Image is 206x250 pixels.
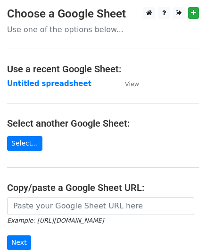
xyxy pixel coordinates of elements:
h3: Choose a Google Sheet [7,7,199,21]
small: Example: [URL][DOMAIN_NAME] [7,217,104,224]
input: Next [7,235,31,250]
h4: Use a recent Google Sheet: [7,63,199,75]
a: Select... [7,136,42,151]
a: Untitled spreadsheet [7,79,91,88]
a: View [115,79,139,88]
h4: Copy/paste a Google Sheet URL: [7,182,199,193]
small: View [125,80,139,87]
input: Paste your Google Sheet URL here [7,197,194,215]
h4: Select another Google Sheet: [7,118,199,129]
p: Use one of the options below... [7,25,199,34]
